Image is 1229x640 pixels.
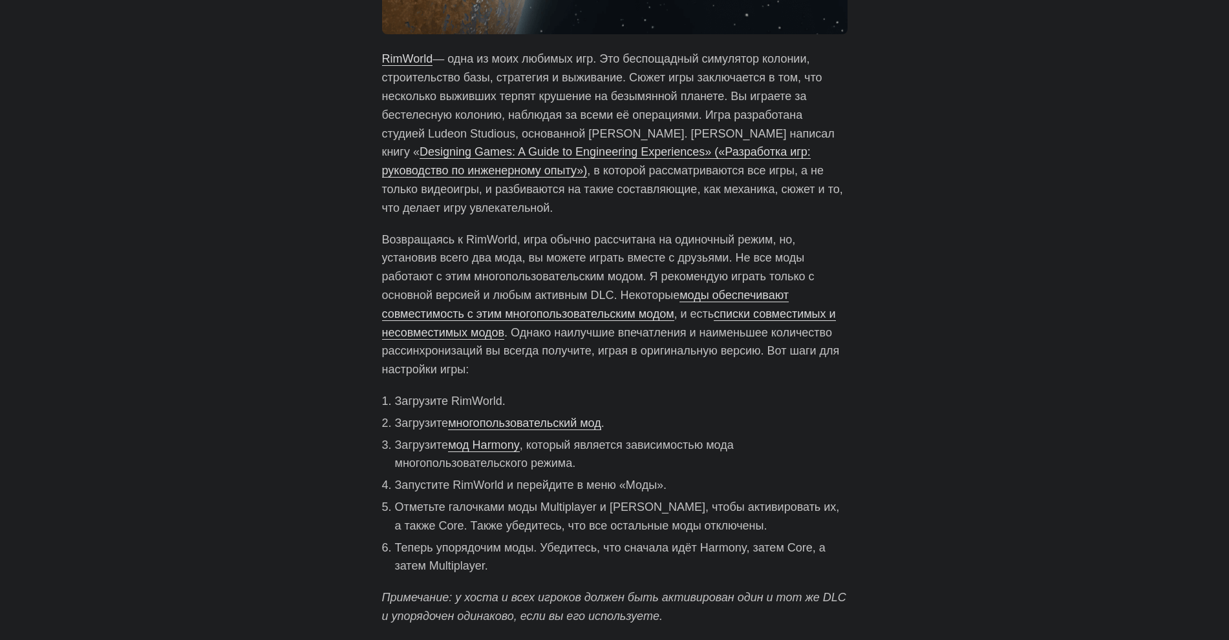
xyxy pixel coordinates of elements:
[395,479,667,491] font: Запустите RimWorld и перейдите в меню «Моды».
[382,233,815,302] font: Возвращаясь к RimWorld, игра обычно рассчитана на одиночный режим, но, установив всего два мода, ...
[395,541,826,573] font: Теперь упорядочим моды. Убедитесь, что сначала идёт Harmony, затем Core, а затем Multiplayer.
[674,307,714,320] font: , и есть
[601,417,604,429] font: .
[395,439,734,470] font: , который является зависимостью мода многопользовательского режима.
[382,326,840,377] font: . Однако наилучшие впечатления и наименьшее количество рассинхронизаций вы всегда получите, играя...
[448,439,520,451] a: мод Harmony
[395,395,506,408] font: Загрузите RimWorld.
[382,307,836,339] a: списки совместимых и несовместимых модов
[448,417,601,429] a: многопользовательский мод
[382,145,811,177] a: Designing Games: A Guide to Engineering Experiences» («Разработка игр: руководство по инженерному...
[382,289,789,320] a: моды обеспечивают совместимость с этим многопользовательским модом
[395,439,449,451] font: Загрузите
[382,52,433,65] a: RimWorld
[382,591,846,623] font: Примечание: у хоста и всех игроков должен быть активирован один и тот же DLC и упорядочен одинако...
[382,52,835,158] font: — одна из моих любимых игр. Это беспощадный симулятор колонии, строительство базы, стратегия и вы...
[395,501,840,532] font: Отметьте галочками моды Multiplayer и [PERSON_NAME], чтобы активировать их, а также Core. Также у...
[382,164,843,214] font: , в которой рассматриваются все игры, а не только видеоигры, и разбиваются на такие составляющие,...
[395,417,449,429] font: Загрузите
